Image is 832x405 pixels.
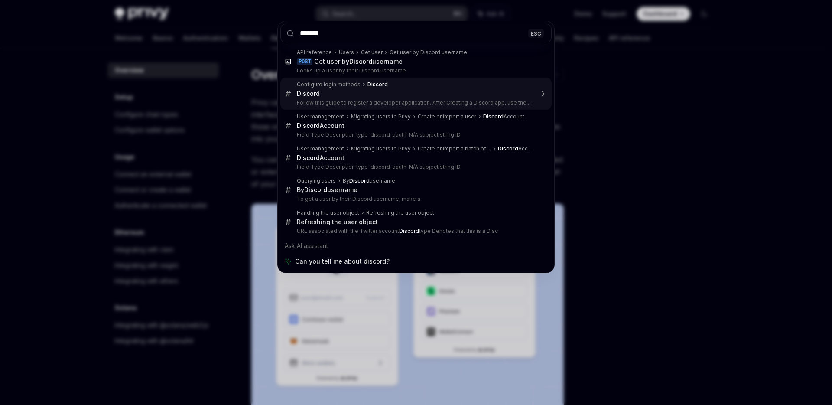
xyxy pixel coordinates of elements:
div: Migrating users to Privy [351,113,411,120]
span: Can you tell me about discord? [295,257,390,266]
div: Querying users [297,177,336,184]
div: Account [297,154,344,162]
div: Get user by username [314,58,403,65]
div: By username [297,186,357,194]
b: Discord [297,122,320,129]
b: Discord [304,186,327,193]
b: Discord [367,81,388,88]
div: Refreshing the user object [366,209,434,216]
div: Handling the user object [297,209,359,216]
p: To get a user by their Discord username, make a [297,196,533,202]
div: Create or import a batch of users [418,145,491,152]
b: Discord [399,228,419,234]
div: Refreshing the user object [297,218,378,226]
p: Field Type Description type 'discord_oauth' N/A subject string ID [297,163,533,170]
b: Discord [483,113,504,120]
div: Migrating users to Privy [351,145,411,152]
div: POST [297,58,312,65]
b: Discord [349,58,372,65]
p: Looks up a user by their Discord username. [297,67,533,74]
div: Create or import a user [418,113,476,120]
div: User management [297,145,344,152]
b: Discord [349,177,370,184]
p: Follow this guide to register a developer application. After Creating a Discord app, use the OAuth2 [297,99,533,106]
div: By username [343,177,395,184]
div: Account [498,145,533,152]
p: URL associated with the Twitter account type Denotes that this is a Disc [297,228,533,235]
div: Configure login methods [297,81,361,88]
div: Get user by Discord username [390,49,467,56]
div: Account [483,113,524,120]
b: Discord [498,145,518,152]
div: Users [339,49,354,56]
div: ESC [528,29,544,38]
div: API reference [297,49,332,56]
b: Discord [297,154,320,161]
div: Get user [361,49,383,56]
div: Account [297,122,344,130]
div: User management [297,113,344,120]
div: Ask AI assistant [280,238,552,254]
p: Field Type Description type 'discord_oauth' N/A subject string ID [297,131,533,138]
b: Discord [297,90,320,97]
